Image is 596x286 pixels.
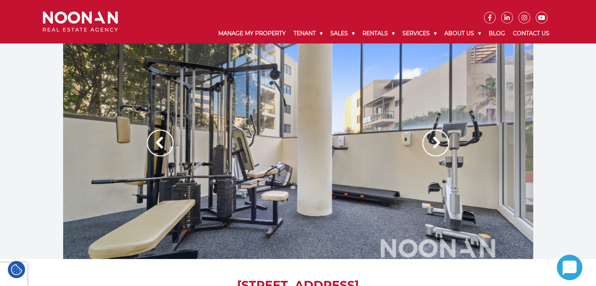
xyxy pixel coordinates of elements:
img: Arrow slider [147,130,174,156]
a: Sales [326,24,359,43]
img: Noonan Real Estate Agency [43,11,118,32]
a: Tenant [290,24,326,43]
a: About Us [440,24,485,43]
a: Manage My Property [214,24,290,43]
img: Arrow slider [422,130,449,156]
div: Cookie Settings [8,261,25,278]
a: Services [399,24,440,43]
a: Blog [485,24,509,43]
a: Contact Us [509,24,553,43]
a: Rentals [359,24,399,43]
